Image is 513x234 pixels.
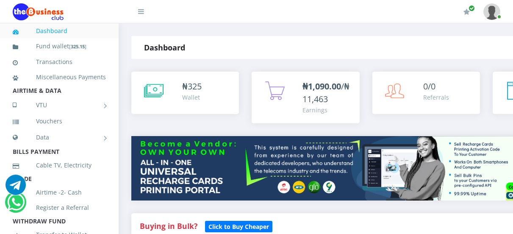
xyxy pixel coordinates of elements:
a: Register a Referral [13,198,106,217]
a: ₦1,090.00/₦11,463 Earnings [252,72,359,123]
b: ₦1,090.00 [302,81,341,92]
a: Vouchers [13,111,106,131]
a: Chat for support [7,198,25,212]
strong: Buying in Bulk? [140,221,197,231]
span: Renew/Upgrade Subscription [469,5,475,11]
div: ₦ [182,80,202,93]
img: Logo [13,3,64,20]
b: Click to Buy Cheaper [208,223,269,231]
img: User [483,3,500,20]
small: [ ] [69,43,86,50]
span: 325 [188,81,202,92]
a: Chat for support [6,181,26,195]
span: /₦11,463 [302,81,349,105]
div: Referrals [423,93,449,102]
a: 0/0 Referrals [372,72,480,114]
a: ₦325 Wallet [131,72,239,114]
a: Miscellaneous Payments [13,67,106,87]
a: Airtime -2- Cash [13,183,106,202]
a: Data [13,127,106,148]
strong: Dashboard [144,42,185,53]
span: 0/0 [423,81,435,92]
b: 325.15 [71,43,85,50]
a: Click to Buy Cheaper [205,221,272,231]
a: Cable TV, Electricity [13,156,106,175]
a: Transactions [13,52,106,72]
i: Renew/Upgrade Subscription [463,8,470,15]
a: VTU [13,95,106,116]
a: Dashboard [13,21,106,41]
a: Fund wallet[325.15] [13,36,106,56]
div: Wallet [182,93,202,102]
div: Earnings [302,106,351,114]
